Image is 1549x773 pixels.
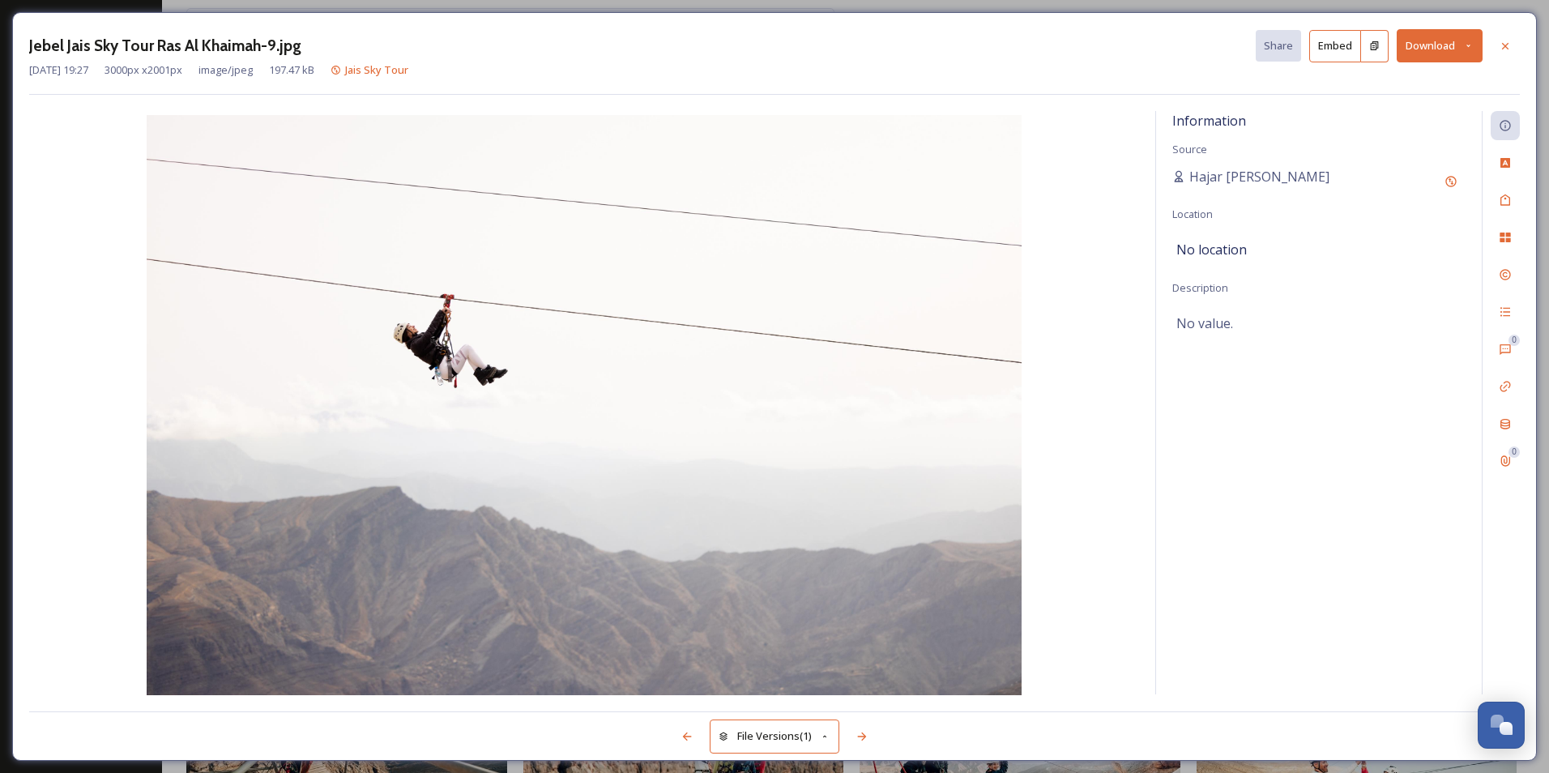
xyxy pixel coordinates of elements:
[1172,280,1228,295] span: Description
[1172,207,1213,221] span: Location
[105,62,182,78] span: 3000 px x 2001 px
[1478,702,1525,749] button: Open Chat
[345,62,408,77] span: Jais Sky Tour
[1508,335,1520,346] div: 0
[1508,446,1520,458] div: 0
[29,62,88,78] span: [DATE] 19:27
[710,720,839,753] button: File Versions(1)
[1309,30,1361,62] button: Embed
[29,115,1139,698] img: EBF00AE6-A2A8-4B13-9C635B6274B81593.jpg
[269,62,314,78] span: 197.47 kB
[1397,29,1483,62] button: Download
[1176,314,1233,333] span: No value.
[1172,112,1246,130] span: Information
[1176,240,1247,259] span: No location
[1256,30,1301,62] button: Share
[198,62,253,78] span: image/jpeg
[1189,167,1329,186] span: Hajar [PERSON_NAME]
[29,34,301,58] h3: Jebel Jais Sky Tour Ras Al Khaimah-9.jpg
[1172,142,1207,156] span: Source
